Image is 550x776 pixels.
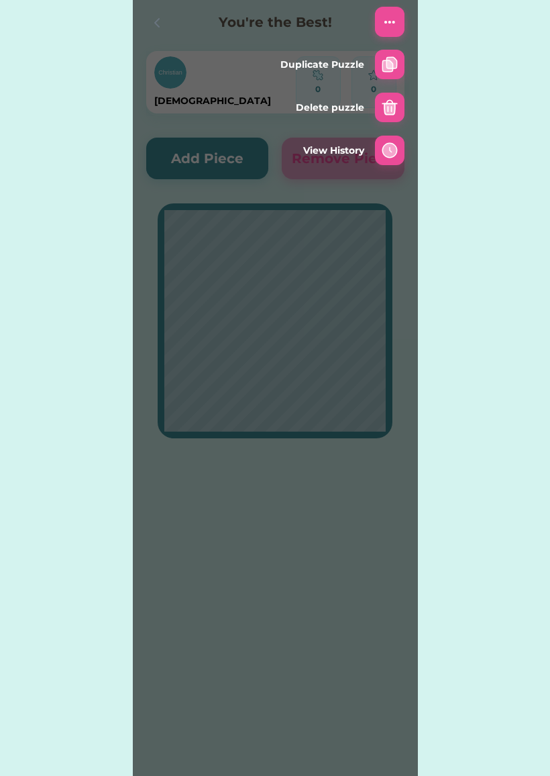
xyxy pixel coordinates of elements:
[382,56,398,72] img: Interface-file-double--file-common-double.svg
[382,142,398,158] img: interface-time-clock-circle--clock-loading-measure-time-circle.svg
[382,14,398,30] img: Interface-setting-menu-horizontal-circle--navigation-dots-three-circle-button-horizontal-menu.svg
[296,101,364,115] div: Delete puzzle
[280,58,364,72] div: Duplicate Puzzle
[382,99,398,115] img: interface-delete-bin-2--remove-delete-empty-bin-trash-garbage.svg
[303,144,364,158] div: View History
[189,12,362,32] h4: You're the Best!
